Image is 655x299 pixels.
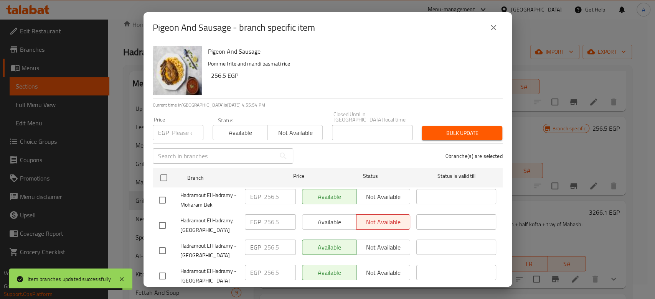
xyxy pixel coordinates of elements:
input: Please enter price [264,189,296,204]
span: Bulk update [428,128,496,138]
p: EGP [250,268,261,277]
h2: Pigeon And Sausage - branch specific item [153,21,315,34]
span: Hadramout El Hadramy - [GEOGRAPHIC_DATA] [180,266,239,286]
button: Available [213,125,268,140]
span: Not available [271,127,320,138]
p: Current time in [GEOGRAPHIC_DATA] is [DATE] 4:55:54 PM [153,102,503,108]
p: 0 branche(s) are selected [445,152,503,160]
button: Bulk update [422,126,502,140]
p: EGP [158,128,169,137]
span: Status [330,171,410,181]
input: Please enter price [172,125,203,140]
span: Price [273,171,324,181]
div: Item branches updated successfully [28,275,111,283]
span: Branch [187,173,267,183]
h6: 256.5 EGP [211,70,497,81]
span: Hadramout El Hadramy, [GEOGRAPHIC_DATA] [180,216,239,235]
span: Hadramout El Hadramy - Moharam Bek [180,191,239,210]
input: Search in branches [153,148,276,164]
input: Please enter price [264,214,296,230]
p: EGP [250,192,261,201]
p: EGP [250,217,261,227]
span: Hadramout El Hadramy - [GEOGRAPHIC_DATA] [180,241,239,260]
span: Status is valid till [416,171,496,181]
span: Available [216,127,265,138]
p: EGP [250,243,261,252]
button: Not available [267,125,323,140]
input: Please enter price [264,265,296,280]
h6: Pigeon And Sausage [208,46,497,57]
input: Please enter price [264,240,296,255]
img: Pigeon And Sausage [153,46,202,95]
p: Pomme frite and mandi basmati rice [208,59,497,69]
button: close [484,18,503,37]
